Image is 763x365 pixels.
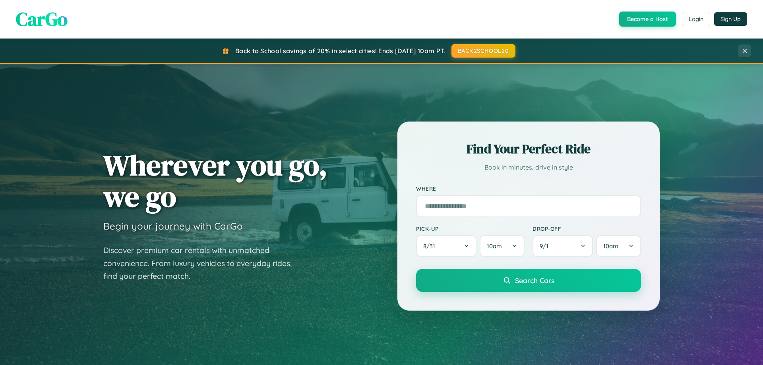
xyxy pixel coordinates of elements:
span: Search Cars [515,276,554,285]
button: Search Cars [416,269,641,292]
span: 10am [487,242,502,250]
button: 10am [480,235,525,257]
h2: Find Your Perfect Ride [416,140,641,158]
button: Login [682,12,710,26]
h1: Wherever you go, we go [103,149,327,212]
span: Back to School savings of 20% in select cities! Ends [DATE] 10am PT. [235,47,445,55]
label: Pick-up [416,225,525,232]
button: 10am [596,235,641,257]
button: 9/1 [533,235,593,257]
button: 8/31 [416,235,476,257]
label: Drop-off [533,225,641,232]
span: 8 / 31 [423,242,439,250]
button: Sign Up [714,12,747,26]
span: CarGo [16,6,68,32]
p: Discover premium car rentals with unmatched convenience. From luxury vehicles to everyday rides, ... [103,244,302,283]
h3: Begin your journey with CarGo [103,220,243,232]
button: Become a Host [619,12,676,27]
span: 10am [603,242,618,250]
p: Book in minutes, drive in style [416,162,641,173]
label: Where [416,185,641,192]
button: BACK2SCHOOL20 [451,44,515,58]
span: 9 / 1 [540,242,552,250]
